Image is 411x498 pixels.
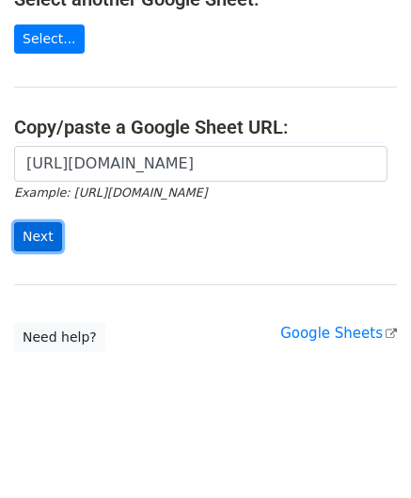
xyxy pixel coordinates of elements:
input: Paste your Google Sheet URL here [14,146,387,182]
input: Next [14,222,62,251]
iframe: Chat Widget [317,408,411,498]
small: Example: [URL][DOMAIN_NAME] [14,185,207,200]
a: Select... [14,24,85,54]
a: Need help? [14,323,105,352]
a: Google Sheets [280,325,397,342]
h4: Copy/paste a Google Sheet URL: [14,116,397,138]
